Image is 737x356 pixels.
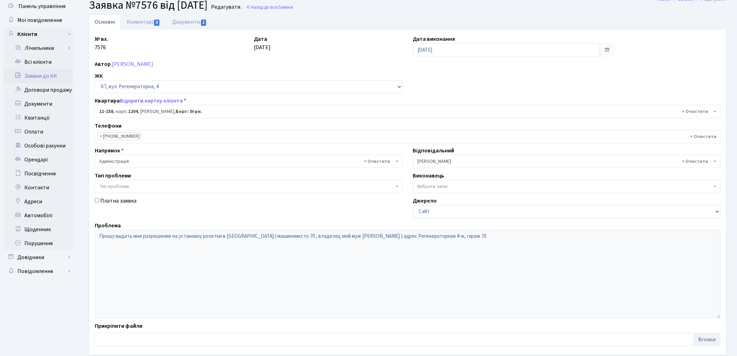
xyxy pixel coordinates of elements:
label: Квартира [95,97,186,105]
span: Видалити всі елементи [682,158,708,165]
label: Телефони [95,122,122,130]
a: Документи [166,15,213,29]
label: Прикріпити файли [95,322,142,330]
textarea: Прошу выдать мне разрешение на установку розетки в [GEOGRAPHIC_DATA] ( машиноместо 70 , владелец ... [95,230,721,318]
a: Коментарі [121,15,166,29]
small: Редагувати . [210,4,242,10]
b: 1204 [128,108,138,115]
a: Автомобілі [3,209,73,222]
a: Клієнти [3,27,73,41]
span: Адміністрація [99,158,394,165]
label: Дата [254,35,267,43]
span: Панель управління [18,2,65,10]
a: Довідники [3,250,73,264]
b: 11-158 [99,108,113,115]
span: Мої повідомлення [17,16,62,24]
label: Проблема [95,221,121,230]
a: Основні [89,15,121,29]
a: Посвідчення [3,167,73,181]
a: Квитанції [3,111,73,125]
span: Тип проблеми [99,183,129,190]
label: Джерело [413,197,437,205]
li: +380635495844 [97,132,142,140]
a: Оплати [3,125,73,139]
label: Платна заявка [100,197,137,205]
a: Лічильники [8,41,73,55]
label: Дата виконання [413,35,455,43]
label: Тип проблеми [95,172,131,180]
span: Видалити всі елементи [364,158,390,165]
a: Відкрити картку клієнта [120,97,183,105]
span: 3 [154,20,160,26]
span: <b>11-158</b>, корп.: <b>1204</b>, Пасічник Світлана Павлівна, <b>Борг: 0грн.</b> [95,105,721,118]
span: <b>11-158</b>, корп.: <b>1204</b>, Пасічник Світлана Павлівна, <b>Борг: 0грн.</b> [99,108,712,115]
span: Заявки [278,4,293,10]
span: Онищенко В.І. [413,155,721,168]
span: Онищенко В.І. [418,158,712,165]
span: Вибрати запис [418,183,449,190]
a: Назад до всіхЗаявки [246,4,293,10]
a: Орендарі [3,153,73,167]
div: 7576 [90,35,249,56]
a: Щоденник [3,222,73,236]
a: Мої повідомлення [3,13,73,27]
a: Особові рахунки [3,139,73,153]
a: Договори продажу [3,83,73,97]
a: Всі клієнти [3,55,73,69]
a: Контакти [3,181,73,195]
label: ЖК [95,72,103,80]
label: Автор [95,60,111,68]
a: Заявки до КК [3,69,73,83]
a: Адреси [3,195,73,209]
label: Виконавець [413,172,444,180]
a: Повідомлення [3,264,73,278]
span: × [100,133,102,140]
span: 1 [201,20,207,26]
label: № вх. [95,35,108,43]
span: Видалити всі елементи [691,133,717,140]
label: Відповідальний [413,146,455,155]
b: Борг: 0грн. [176,108,202,115]
div: [DATE] [249,35,408,56]
a: Порушення [3,236,73,250]
span: Адміністрація [95,155,403,168]
span: Видалити всі елементи [682,108,708,115]
a: Документи [3,97,73,111]
a: [PERSON_NAME] [112,60,153,68]
label: Напрямок [95,146,124,155]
